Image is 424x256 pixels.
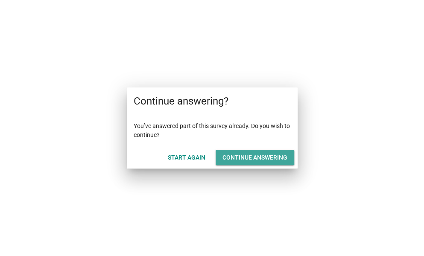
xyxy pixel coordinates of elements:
div: Continue answering? [127,87,298,115]
div: You’ve answered part of this survey already. Do you wish to continue? [127,115,298,146]
div: Continue answering [222,153,287,162]
button: Continue answering [216,150,294,165]
div: Start Again [168,153,205,162]
button: Start Again [161,150,212,165]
